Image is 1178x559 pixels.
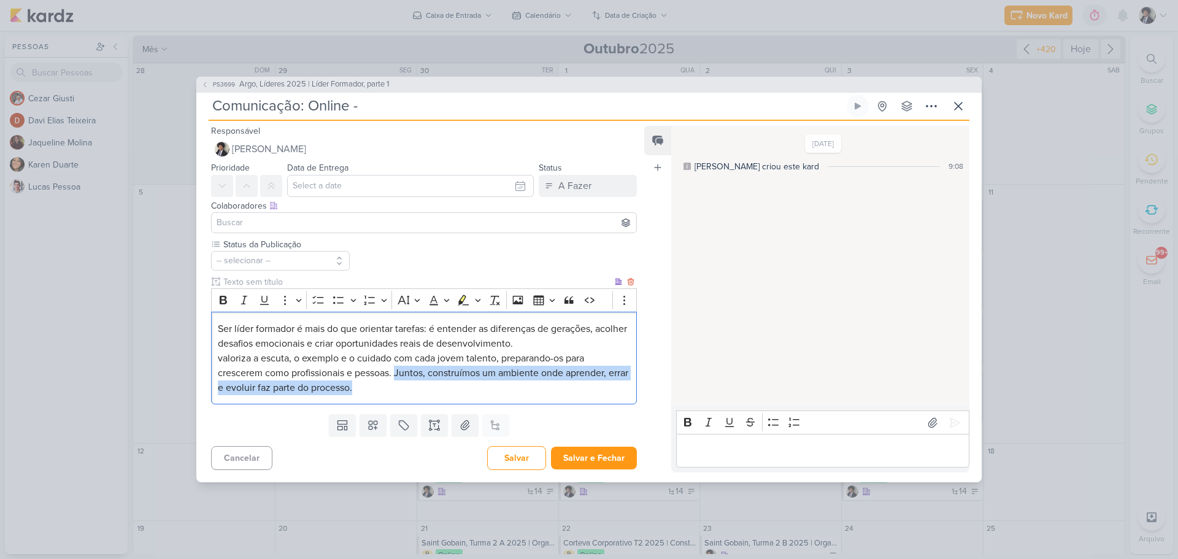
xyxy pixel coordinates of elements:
span: [PERSON_NAME] [232,142,306,156]
span: valoriza a escuta, o exemplo e o cuidado com cada jovem talento, preparando-os para crescerem com... [218,352,628,394]
button: Cancelar [211,446,272,470]
button: PS3699 Argo, Líderes 2025 | Líder Formador, parte 1 [201,79,389,91]
span: PS3699 [211,80,237,89]
div: Colaboradores [211,199,637,212]
div: 9:08 [949,161,963,172]
label: Status [539,163,562,173]
input: Buscar [214,215,634,230]
input: Kard Sem Título [209,95,844,117]
img: Pedro Luahn Simões [215,142,229,156]
span: Ser líder formador é mais do que orientar tarefas: é entender as diferenças de gerações, acolher ... [218,323,627,350]
label: Data de Entrega [287,163,348,173]
div: Editor toolbar [211,288,637,312]
button: A Fazer [539,175,637,197]
div: A Fazer [558,179,591,193]
div: Editor editing area: main [211,312,637,404]
span: Argo, Líderes 2025 | Líder Formador, parte 1 [239,79,389,91]
div: Pedro Luahn criou este kard [695,160,819,173]
label: Responsável [211,126,260,136]
div: Editor editing area: main [676,434,969,468]
div: Ligar relógio [853,101,863,111]
button: -- selecionar -- [211,251,350,271]
button: Salvar e Fechar [551,447,637,469]
input: Texto sem título [221,276,612,288]
button: Salvar [487,446,546,470]
div: Este log é visível à todos no kard [683,163,691,170]
label: Status da Publicação [222,238,350,251]
input: Select a date [287,175,534,197]
button: [PERSON_NAME] [211,138,637,160]
div: Editor toolbar [676,411,969,434]
label: Prioridade [211,163,250,173]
